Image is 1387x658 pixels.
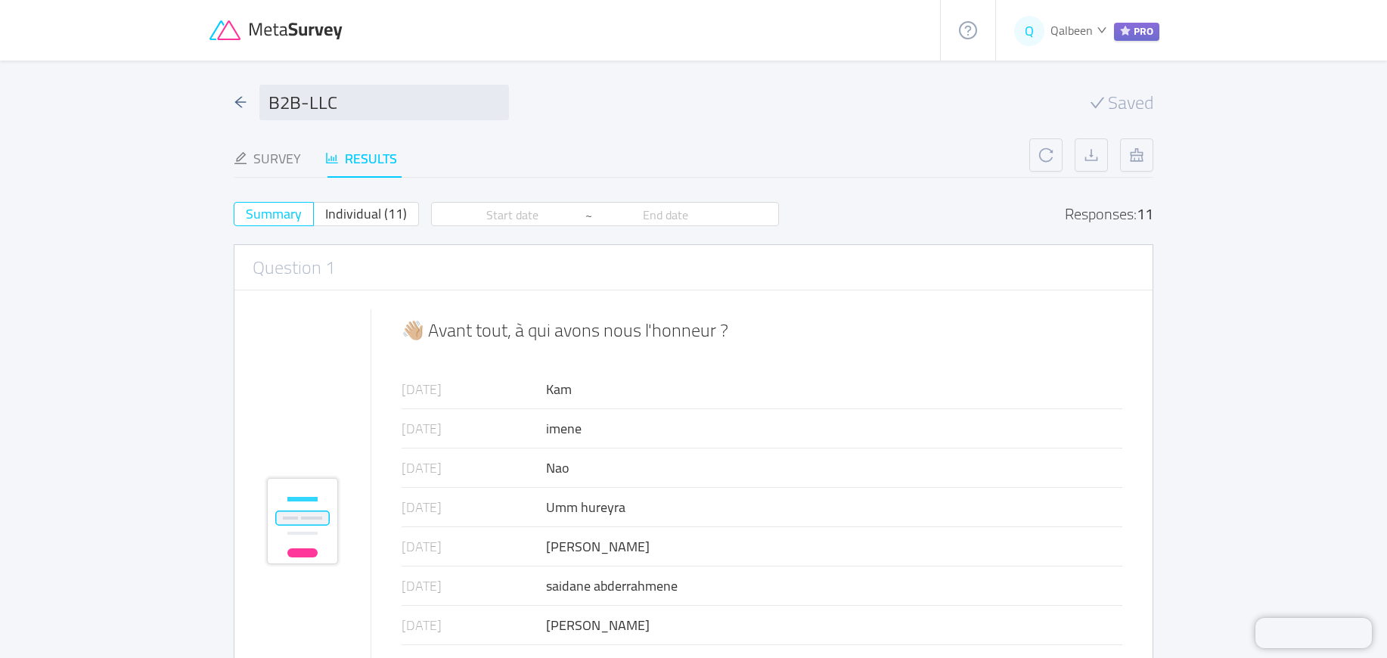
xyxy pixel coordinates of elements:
[546,536,1122,557] div: [PERSON_NAME]
[402,536,546,557] div: [DATE]
[1025,16,1034,46] span: Q
[1029,138,1063,172] button: icon: reload
[1255,618,1372,648] iframe: Chatra live chat
[1097,25,1106,35] i: icon: down
[402,615,546,635] div: [DATE]
[1114,23,1159,41] span: PRO
[234,92,247,113] div: icon: arrow-left
[325,151,339,165] i: icon: bar-chart
[325,201,407,226] span: Individual (11)
[402,497,546,517] div: [DATE]
[246,201,302,226] span: Summary
[253,254,335,281] h3: Question 1
[546,615,1122,635] div: [PERSON_NAME]
[546,576,1122,596] div: saidane abderrahmene
[546,497,1122,517] div: Umm hureyra
[546,379,1122,399] div: Kam
[1108,94,1153,112] span: Saved
[402,458,546,478] div: [DATE]
[546,458,1122,478] div: Nao
[325,148,397,169] div: Results
[402,379,546,399] div: [DATE]
[402,321,1122,340] div: 👋🏼 Avant tout, à qui avons nous l'honneur ?
[1120,26,1131,36] i: icon: star
[234,151,247,165] i: icon: edit
[402,576,546,596] div: [DATE]
[259,85,509,120] input: Survey name
[1137,200,1153,228] div: 11
[1090,95,1105,110] i: icon: check
[440,206,585,223] input: Start date
[593,206,738,223] input: End date
[402,418,546,439] div: [DATE]
[234,148,301,169] div: Survey
[959,21,977,39] i: icon: question-circle
[546,418,1122,439] div: imene
[1075,138,1108,172] button: icon: download
[1050,19,1093,42] span: Qalbeen
[234,95,247,109] i: icon: arrow-left
[1065,206,1153,222] div: Responses:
